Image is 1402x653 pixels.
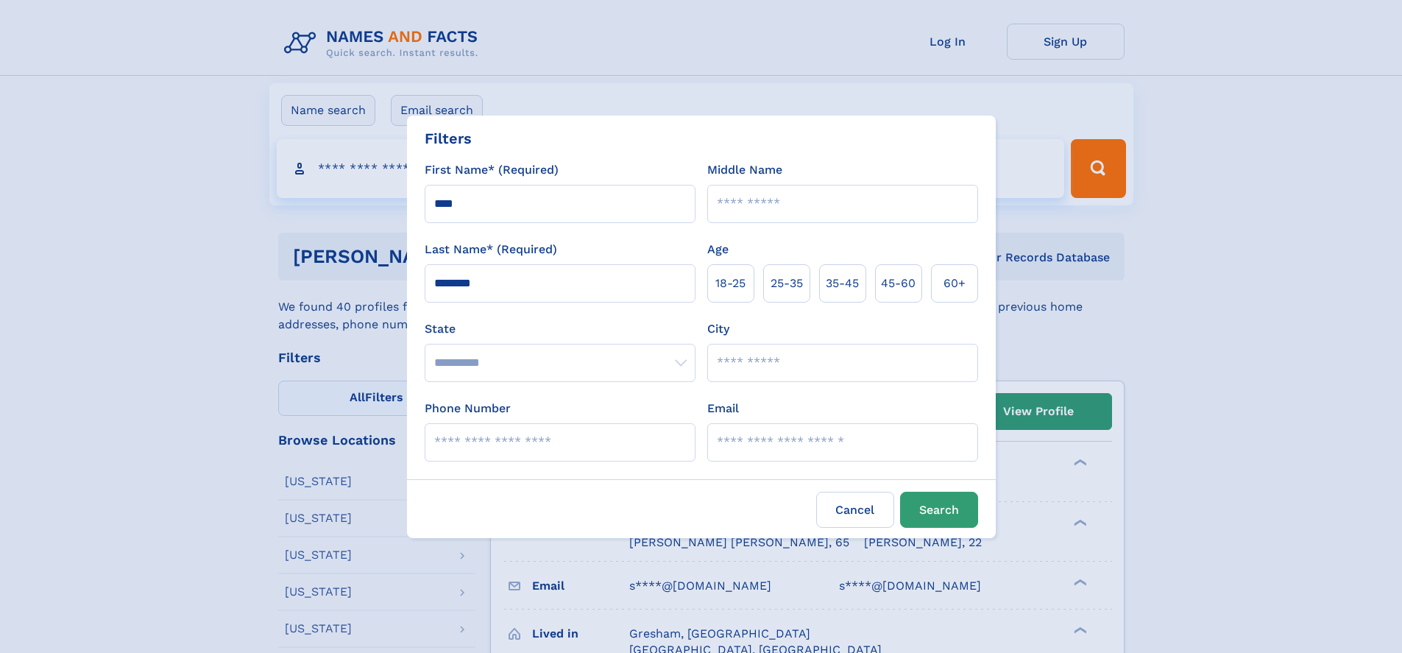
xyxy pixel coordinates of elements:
div: Filters [425,127,472,149]
label: Cancel [816,492,894,528]
label: Phone Number [425,400,511,417]
label: Middle Name [707,161,782,179]
span: 45‑60 [881,275,916,292]
span: 60+ [943,275,966,292]
span: 18‑25 [715,275,746,292]
span: 35‑45 [826,275,859,292]
span: 25‑35 [771,275,803,292]
label: Age [707,241,729,258]
button: Search [900,492,978,528]
label: State [425,320,695,338]
label: First Name* (Required) [425,161,559,179]
label: Email [707,400,739,417]
label: City [707,320,729,338]
label: Last Name* (Required) [425,241,557,258]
